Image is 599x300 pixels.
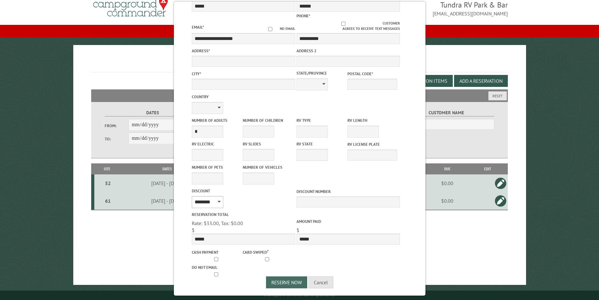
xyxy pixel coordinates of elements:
label: Cash payment [192,249,241,255]
label: Number of Vehicles [243,164,292,170]
label: Reservation Total [192,212,295,218]
label: RV Type [297,117,346,123]
label: Amount paid [297,218,400,224]
label: Customer Name [398,109,494,116]
div: [DATE] - [DATE] [121,198,214,204]
label: Number of Adults [192,117,241,123]
h1: Reservations [91,55,508,72]
span: Rate: $33.00, Tax: $0.00 [192,220,243,226]
label: Number of Pets [192,164,241,170]
label: Address 2 [297,48,400,54]
small: © Campground Commander LLC. All rights reserved. [264,293,335,297]
label: No email [261,26,295,31]
input: Customer agrees to receive text messages [304,22,383,26]
label: City [192,71,295,77]
button: Reserve Now [266,276,307,288]
label: Phone [297,13,310,19]
label: Card swiped [243,248,292,255]
button: Cancel [308,276,333,288]
label: Discount Number [297,189,400,195]
span: $ [192,227,195,233]
div: 61 [97,198,119,204]
label: Discount [192,188,295,194]
button: Add a Reservation [454,75,508,87]
input: No email [261,27,280,31]
h2: Filters [91,89,508,101]
label: RV License Plate [347,141,397,147]
label: Email [192,25,204,30]
td: $0.00 [427,192,467,210]
label: Number of Children [243,117,292,123]
th: Dates [120,163,215,174]
label: Customer agrees to receive text messages [297,21,400,31]
label: Dates [105,109,201,116]
button: Edit Add-on Items [399,75,453,87]
label: RV Length [347,117,397,123]
div: 52 [97,180,119,186]
label: State/Province [297,70,346,76]
th: Edit [467,163,508,174]
label: Postal Code [347,71,397,77]
label: RV Electric [192,141,241,147]
label: RV State [297,141,346,147]
th: Site [94,163,120,174]
div: [DATE] - [DATE] [121,180,214,186]
label: From: [105,123,129,129]
label: Country [192,94,295,100]
a: ? [267,249,269,253]
label: To: [105,136,129,142]
label: RV Slides [243,141,292,147]
th: Due [427,163,467,174]
label: Do not email [192,264,241,270]
td: $0.00 [427,174,467,192]
span: $ [297,227,299,233]
button: Reset [488,91,507,100]
label: Address [192,48,295,54]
